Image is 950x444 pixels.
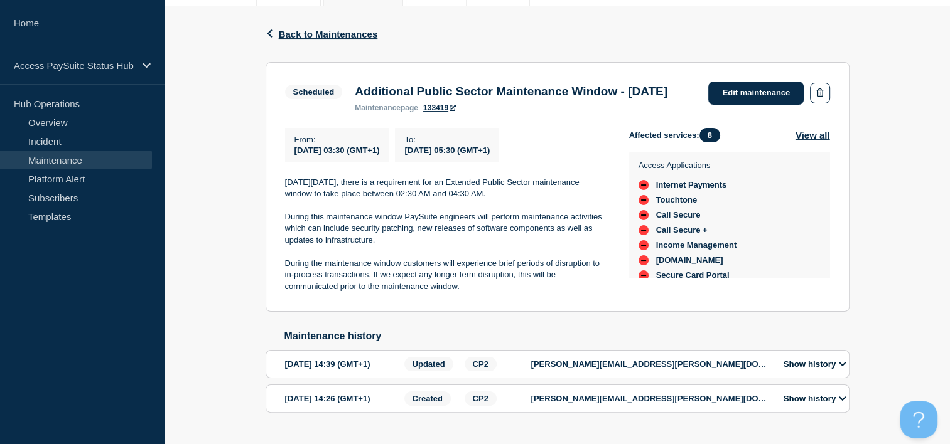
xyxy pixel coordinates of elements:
p: From : [294,135,380,144]
p: To : [404,135,490,144]
a: 133419 [423,103,456,112]
p: During the maintenance window customers will experience brief periods of disruption to in-process... [285,258,609,292]
a: Edit maintenance [708,82,804,105]
span: Touchtone [656,195,697,205]
span: Internet Payments [656,180,727,190]
span: Created [404,391,451,406]
div: down [639,270,649,280]
div: down [639,180,649,190]
span: 8 [699,128,720,142]
h3: Additional Public Sector Maintenance Window - [DATE] [355,85,667,98]
span: Call Secure + [656,225,708,235]
span: [DATE] 03:30 (GMT+1) [294,145,380,155]
span: CP2 [465,357,497,371]
p: [PERSON_NAME][EMAIL_ADDRESS][PERSON_NAME][DOMAIN_NAME] [531,359,770,369]
span: Call Secure [656,210,701,220]
button: Show history [780,393,850,404]
div: [DATE] 14:39 (GMT+1) [285,357,401,371]
button: Back to Maintenances [266,29,378,40]
button: Show history [780,359,850,369]
span: Back to Maintenances [279,29,378,40]
span: maintenance [355,103,401,112]
div: down [639,195,649,205]
iframe: Help Scout Beacon - Open [900,401,937,438]
div: down [639,255,649,265]
span: CP2 [465,391,497,406]
span: Income Management [656,240,737,250]
span: Updated [404,357,453,371]
p: Access PaySuite Status Hub [14,60,134,71]
div: down [639,240,649,250]
span: Scheduled [285,85,343,99]
p: [DATE][DATE], there is a requirement for an Extended Public Sector maintenance window to take pla... [285,177,609,200]
h2: Maintenance history [284,330,850,342]
button: View all [796,128,830,142]
p: [PERSON_NAME][EMAIL_ADDRESS][PERSON_NAME][DOMAIN_NAME] [531,394,770,403]
p: page [355,103,418,112]
p: During this maintenance window PaySuite engineers will perform maintenance activities which can i... [285,211,609,246]
span: [DATE] 05:30 (GMT+1) [404,145,490,155]
span: Secure Card Portal [656,270,730,280]
span: [DOMAIN_NAME] [656,255,723,265]
div: [DATE] 14:26 (GMT+1) [285,391,401,406]
div: down [639,225,649,235]
p: Access Applications [639,161,737,170]
span: Affected services: [629,128,726,142]
div: down [639,210,649,220]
